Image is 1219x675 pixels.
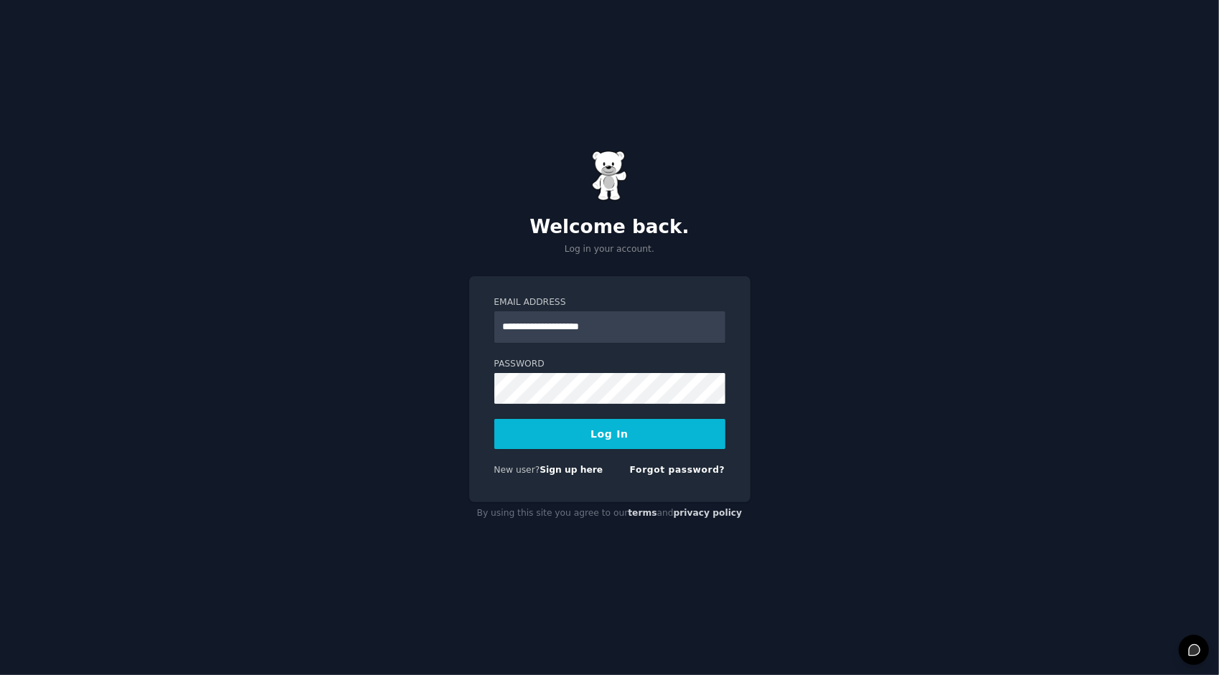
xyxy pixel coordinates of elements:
[469,243,750,256] p: Log in your account.
[494,419,725,449] button: Log In
[494,465,540,475] span: New user?
[628,508,656,518] a: terms
[469,502,750,525] div: By using this site you agree to our and
[469,216,750,239] h2: Welcome back.
[494,296,725,309] label: Email Address
[630,465,725,475] a: Forgot password?
[674,508,743,518] a: privacy policy
[494,358,725,371] label: Password
[540,465,603,475] a: Sign up here
[592,151,628,201] img: Gummy Bear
